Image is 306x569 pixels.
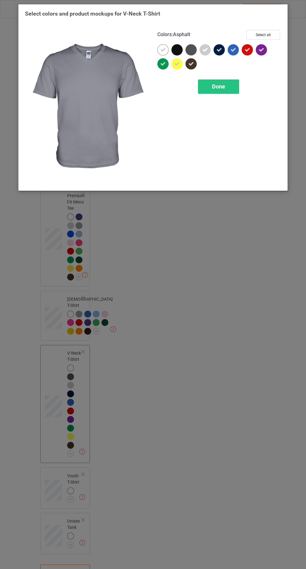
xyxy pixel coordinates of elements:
[157,31,190,38] h4: :
[157,31,172,37] span: Colors
[212,83,225,90] span: Done
[173,31,190,37] span: Asphalt
[25,30,149,184] img: regular.jpg
[246,30,280,40] button: Select all
[25,10,160,17] span: Select colors and product mockups for V-Neck T-Shirt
